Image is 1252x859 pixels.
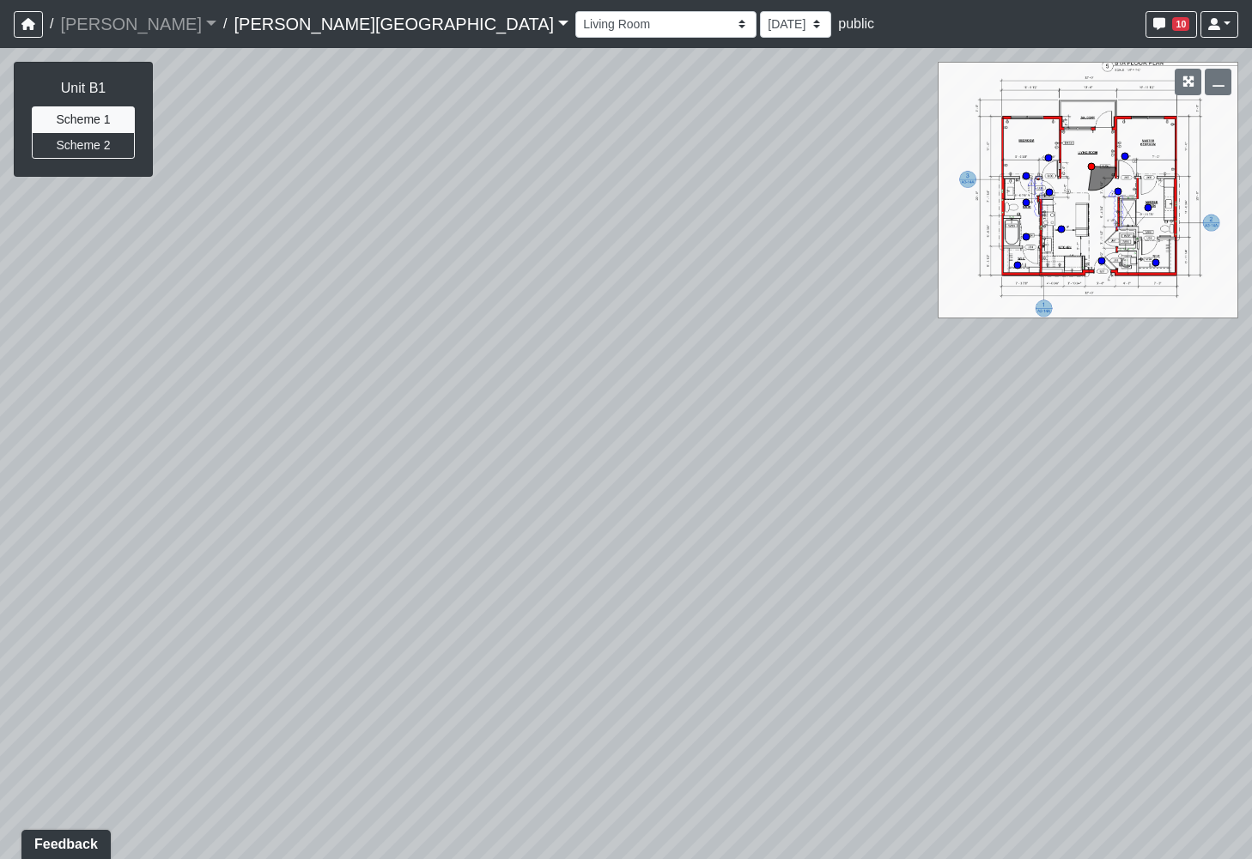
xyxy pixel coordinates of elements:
span: / [43,7,60,41]
iframe: Ybug feedback widget [13,825,114,859]
a: [PERSON_NAME] [60,7,216,41]
span: / [216,7,234,41]
span: 10 [1172,17,1189,31]
button: 10 [1146,11,1197,38]
button: Scheme 1 [32,106,135,133]
button: Scheme 2 [32,132,135,159]
span: public [838,16,874,31]
h6: Unit B1 [32,80,135,96]
a: [PERSON_NAME][GEOGRAPHIC_DATA] [234,7,568,41]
